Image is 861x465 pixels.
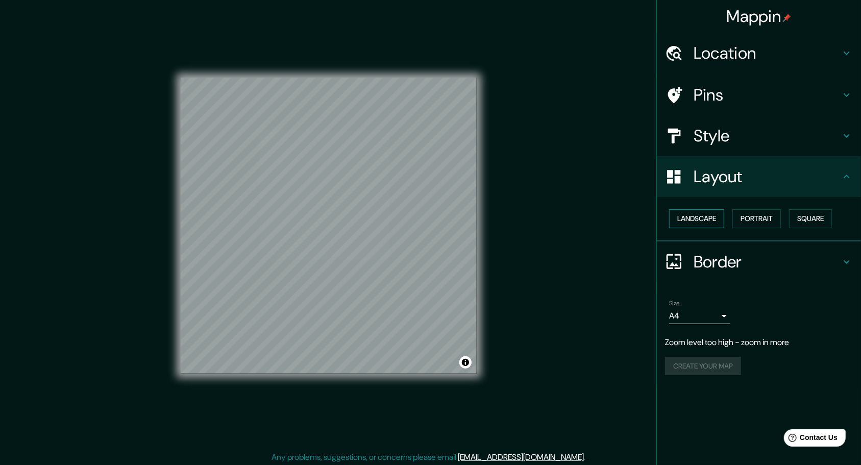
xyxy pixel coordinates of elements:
div: Layout [657,156,861,197]
iframe: Help widget launcher [770,425,850,454]
label: Size [669,299,680,307]
div: Pins [657,75,861,115]
h4: Style [694,126,841,146]
canvas: Map [181,78,477,374]
div: Style [657,115,861,156]
div: . [586,451,587,463]
h4: Border [694,252,841,272]
a: [EMAIL_ADDRESS][DOMAIN_NAME] [458,452,584,462]
button: Toggle attribution [459,356,472,369]
p: Zoom level too high - zoom in more [665,336,853,349]
img: pin-icon.png [783,14,791,22]
div: A4 [669,308,730,324]
button: Square [789,209,832,228]
h4: Location [694,43,841,63]
div: Location [657,33,861,74]
div: Border [657,241,861,282]
h4: Layout [694,166,841,187]
p: Any problems, suggestions, or concerns please email . [272,451,586,463]
h4: Mappin [727,6,792,27]
button: Portrait [732,209,781,228]
button: Landscape [669,209,724,228]
div: . [587,451,589,463]
h4: Pins [694,85,841,105]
